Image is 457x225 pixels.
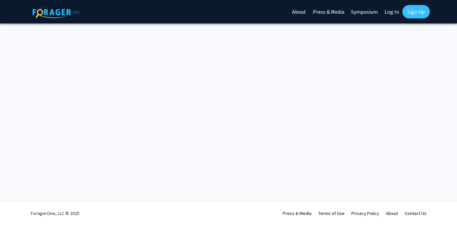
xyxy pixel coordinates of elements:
[283,210,311,216] a: Press & Media
[386,210,398,216] a: About
[318,210,345,216] a: Terms of Use
[405,210,426,216] a: Contact Us
[33,6,79,18] img: ForagerOne Logo
[31,202,79,225] div: ForagerOne, LLC © 2025
[351,210,379,216] a: Privacy Policy
[402,5,430,18] a: Sign Up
